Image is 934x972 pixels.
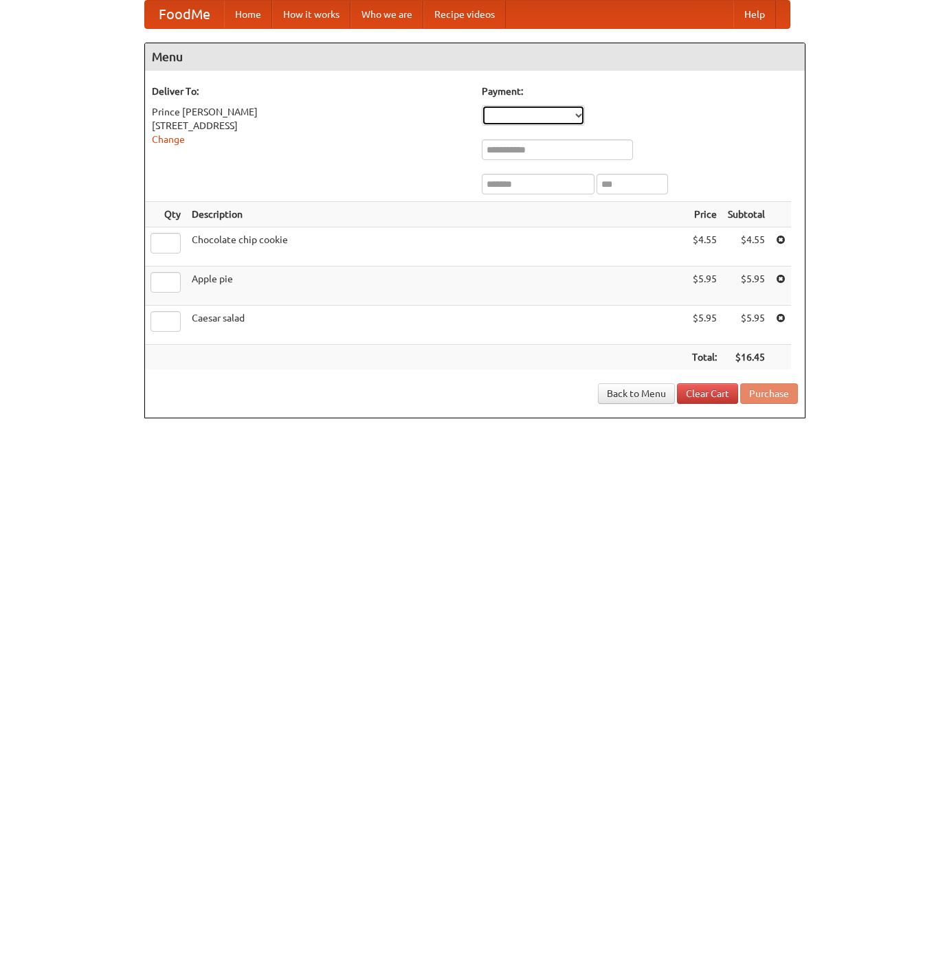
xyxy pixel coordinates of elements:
a: Back to Menu [598,383,675,404]
button: Purchase [740,383,798,404]
td: $5.95 [722,306,770,345]
th: Subtotal [722,202,770,227]
td: Chocolate chip cookie [186,227,687,267]
a: Clear Cart [677,383,738,404]
td: $5.95 [687,267,722,306]
div: [STREET_ADDRESS] [152,119,468,133]
td: $4.55 [722,227,770,267]
td: $4.55 [687,227,722,267]
th: Total: [687,345,722,370]
a: Who we are [351,1,423,28]
th: Description [186,202,687,227]
a: Recipe videos [423,1,506,28]
h4: Menu [145,43,805,71]
a: Help [733,1,776,28]
td: $5.95 [687,306,722,345]
th: Qty [145,202,186,227]
td: Apple pie [186,267,687,306]
h5: Payment: [482,84,798,98]
a: Home [224,1,272,28]
a: How it works [272,1,351,28]
td: Caesar salad [186,306,687,345]
th: Price [687,202,722,227]
div: Prince [PERSON_NAME] [152,105,468,119]
h5: Deliver To: [152,84,468,98]
a: FoodMe [145,1,224,28]
a: Change [152,134,185,145]
th: $16.45 [722,345,770,370]
td: $5.95 [722,267,770,306]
